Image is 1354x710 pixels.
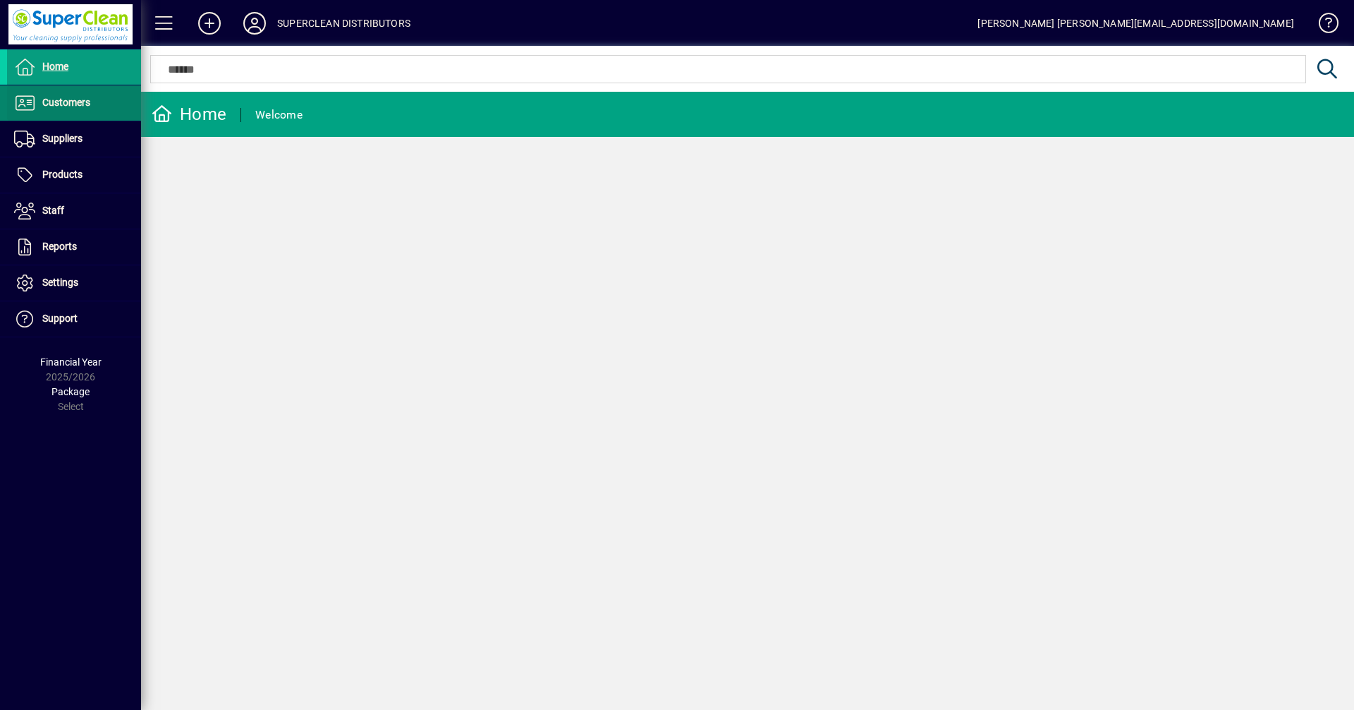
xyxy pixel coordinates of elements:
[42,97,90,108] span: Customers
[42,169,83,180] span: Products
[7,121,141,157] a: Suppliers
[7,265,141,301] a: Settings
[42,277,78,288] span: Settings
[7,229,141,265] a: Reports
[42,241,77,252] span: Reports
[1308,3,1336,49] a: Knowledge Base
[232,11,277,36] button: Profile
[42,205,64,216] span: Staff
[7,301,141,337] a: Support
[40,356,102,368] span: Financial Year
[42,133,83,144] span: Suppliers
[277,12,410,35] div: SUPERCLEAN DISTRIBUTORS
[51,386,90,397] span: Package
[977,12,1294,35] div: [PERSON_NAME] [PERSON_NAME][EMAIL_ADDRESS][DOMAIN_NAME]
[42,313,78,324] span: Support
[7,157,141,193] a: Products
[152,103,226,126] div: Home
[255,104,303,126] div: Welcome
[7,193,141,229] a: Staff
[42,61,68,72] span: Home
[7,85,141,121] a: Customers
[187,11,232,36] button: Add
